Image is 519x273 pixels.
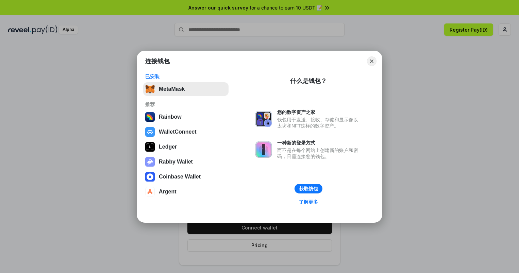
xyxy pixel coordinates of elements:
img: svg+xml,%3Csvg%20width%3D%2228%22%20height%3D%2228%22%20viewBox%3D%220%200%2028%2028%22%20fill%3D... [145,172,155,182]
button: Rainbow [143,110,229,124]
button: Argent [143,185,229,199]
div: 什么是钱包？ [290,77,327,85]
button: 获取钱包 [295,184,322,193]
img: svg+xml,%3Csvg%20xmlns%3D%22http%3A%2F%2Fwww.w3.org%2F2000%2Fsvg%22%20fill%3D%22none%22%20viewBox... [255,141,272,158]
img: svg+xml,%3Csvg%20xmlns%3D%22http%3A%2F%2Fwww.w3.org%2F2000%2Fsvg%22%20width%3D%2228%22%20height%3... [145,142,155,152]
div: Coinbase Wallet [159,174,201,180]
h1: 连接钱包 [145,57,170,65]
img: svg+xml,%3Csvg%20width%3D%2228%22%20height%3D%2228%22%20viewBox%3D%220%200%2028%2028%22%20fill%3D... [145,127,155,137]
button: Ledger [143,140,229,154]
button: Coinbase Wallet [143,170,229,184]
div: Ledger [159,144,177,150]
div: 获取钱包 [299,186,318,192]
div: 推荐 [145,101,227,107]
div: Argent [159,189,177,195]
div: Rainbow [159,114,182,120]
div: MetaMask [159,86,185,92]
div: 您的数字资产之家 [277,109,362,115]
button: WalletConnect [143,125,229,139]
div: 而不是在每个网站上创建新的账户和密码，只需连接您的钱包。 [277,147,362,159]
div: 钱包用于发送、接收、存储和显示像以太坊和NFT这样的数字资产。 [277,117,362,129]
img: svg+xml,%3Csvg%20width%3D%22120%22%20height%3D%22120%22%20viewBox%3D%220%200%20120%20120%22%20fil... [145,112,155,122]
img: svg+xml,%3Csvg%20width%3D%2228%22%20height%3D%2228%22%20viewBox%3D%220%200%2028%2028%22%20fill%3D... [145,187,155,197]
div: 已安装 [145,73,227,80]
div: Rabby Wallet [159,159,193,165]
button: MetaMask [143,82,229,96]
div: 了解更多 [299,199,318,205]
div: WalletConnect [159,129,197,135]
a: 了解更多 [295,198,322,206]
img: svg+xml,%3Csvg%20xmlns%3D%22http%3A%2F%2Fwww.w3.org%2F2000%2Fsvg%22%20fill%3D%22none%22%20viewBox... [255,111,272,127]
img: svg+xml,%3Csvg%20fill%3D%22none%22%20height%3D%2233%22%20viewBox%3D%220%200%2035%2033%22%20width%... [145,84,155,94]
button: Close [367,56,376,66]
button: Rabby Wallet [143,155,229,169]
div: 一种新的登录方式 [277,140,362,146]
img: svg+xml,%3Csvg%20xmlns%3D%22http%3A%2F%2Fwww.w3.org%2F2000%2Fsvg%22%20fill%3D%22none%22%20viewBox... [145,157,155,167]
